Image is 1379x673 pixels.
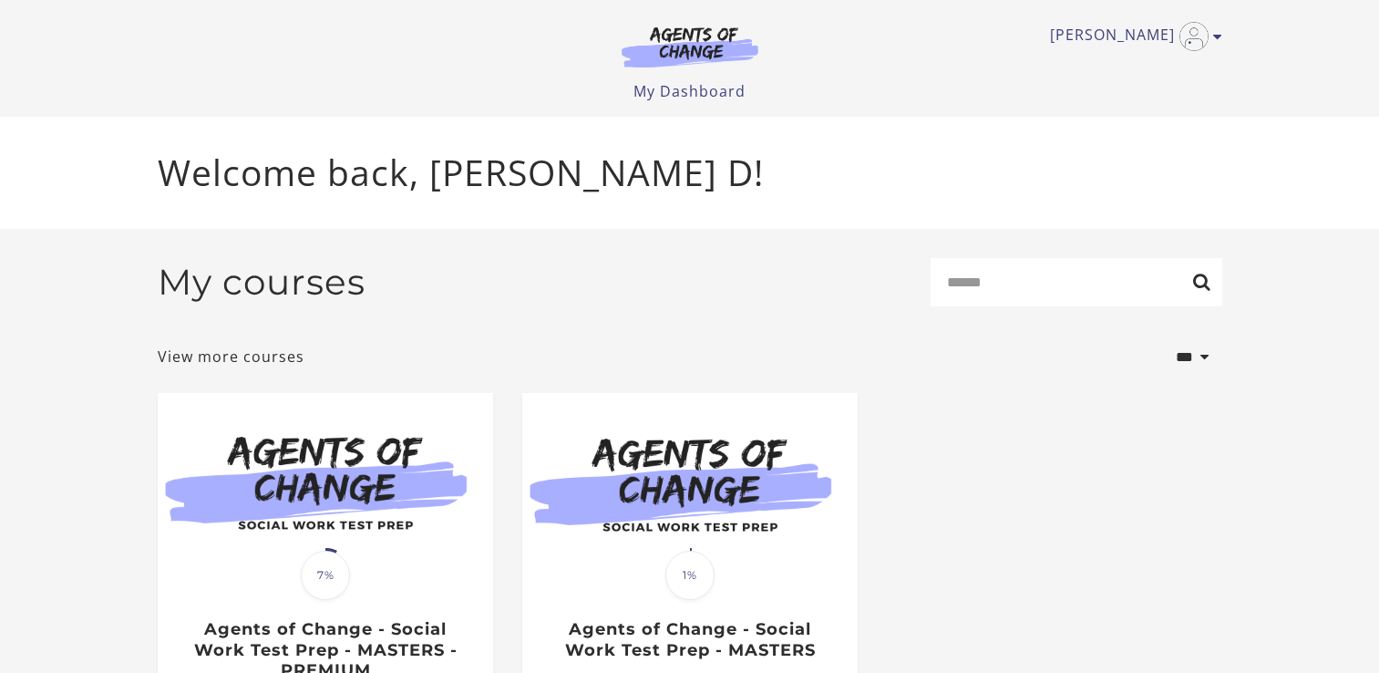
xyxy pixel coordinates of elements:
[633,81,746,101] a: My Dashboard
[158,261,365,304] h2: My courses
[665,551,715,600] span: 1%
[1050,22,1213,51] a: Toggle menu
[602,26,777,67] img: Agents of Change Logo
[301,551,350,600] span: 7%
[158,346,304,368] a: View more courses
[158,146,1222,200] p: Welcome back, [PERSON_NAME] D!
[541,619,838,660] h3: Agents of Change - Social Work Test Prep - MASTERS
